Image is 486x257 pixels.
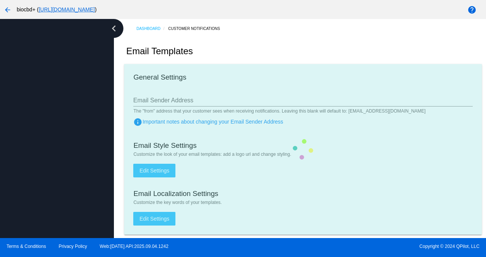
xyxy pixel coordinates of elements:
[467,5,477,14] mat-icon: help
[126,46,193,56] h2: Email Templates
[17,6,96,13] span: biocbd+ ( )
[108,22,120,34] i: chevron_left
[59,244,87,249] a: Privacy Policy
[168,23,227,34] a: Customer Notifications
[100,244,169,249] a: Web:[DATE] API:2025.09.04.1242
[3,5,12,14] mat-icon: arrow_back
[136,23,168,34] a: Dashboard
[39,6,95,13] a: [URL][DOMAIN_NAME]
[6,244,46,249] a: Terms & Conditions
[249,244,480,249] span: Copyright © 2024 QPilot, LLC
